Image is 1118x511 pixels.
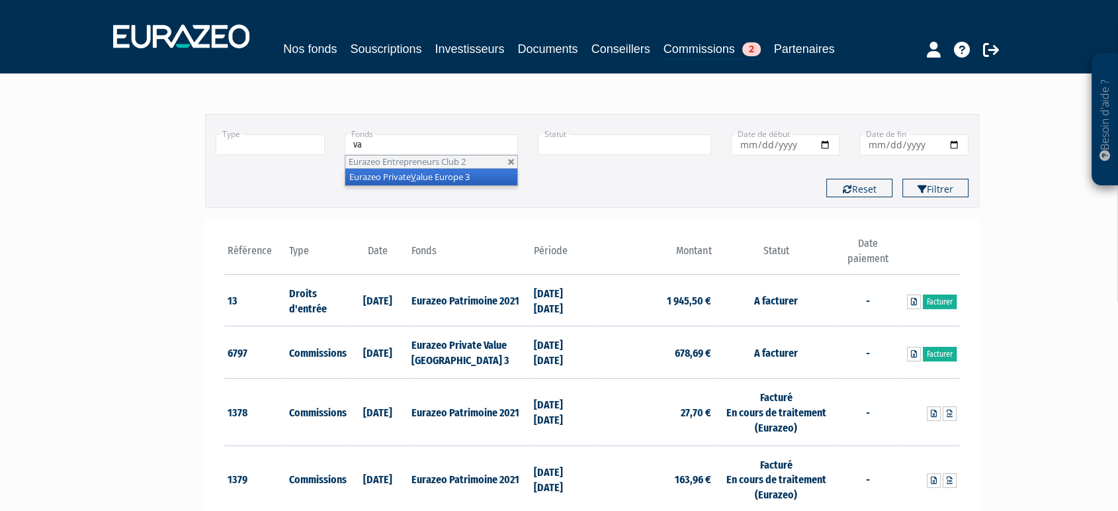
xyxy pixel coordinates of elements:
td: Commissions [286,379,347,446]
a: Conseillers [591,40,650,58]
a: Facturer [923,347,957,361]
td: [DATE] [347,326,408,379]
td: Eurazeo Patrimoine 2021 [408,379,531,446]
th: Statut [714,236,837,274]
td: Eurazeo Private Value [GEOGRAPHIC_DATA] 3 [408,326,531,379]
td: - [838,326,899,379]
td: 678,69 € [592,326,714,379]
span: Eurazeo Entrepreneurs Club 2 [349,156,466,167]
th: Date paiement [838,236,899,274]
td: Eurazeo Patrimoine 2021 [408,274,531,326]
td: 27,70 € [592,379,714,446]
a: Facturer [923,295,957,309]
img: 1732889491-logotype_eurazeo_blanc_rvb.png [113,24,249,48]
a: Commissions2 [664,40,761,60]
th: Type [286,236,347,274]
a: Nos fonds [283,40,337,58]
a: Investisseurs [435,40,504,58]
td: Droits d'entrée [286,274,347,326]
td: 6797 [224,326,286,379]
a: Partenaires [774,40,835,58]
a: Documents [517,40,578,58]
td: 1378 [224,379,286,446]
td: [DATE] [DATE] [531,379,592,446]
span: 2 [742,42,761,56]
td: Commissions [286,326,347,379]
th: Fonds [408,236,531,274]
td: A facturer [714,326,837,379]
em: V [411,171,416,183]
td: [DATE] [347,274,408,326]
td: - [838,379,899,446]
th: Référence [224,236,286,274]
td: Facturé En cours de traitement (Eurazeo) [714,379,837,446]
td: 1 945,50 € [592,274,714,326]
th: Période [531,236,592,274]
td: [DATE] [347,379,408,446]
button: Reset [826,179,892,197]
button: Filtrer [902,179,968,197]
td: - [838,274,899,326]
td: [DATE] [DATE] [531,326,592,379]
td: [DATE] [DATE] [531,274,592,326]
th: Date [347,236,408,274]
td: A facturer [714,274,837,326]
th: Montant [592,236,714,274]
li: Eurazeo Private alue Europe 3 [345,169,517,185]
p: Besoin d'aide ? [1097,60,1113,179]
td: 13 [224,274,286,326]
a: Souscriptions [350,40,421,58]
